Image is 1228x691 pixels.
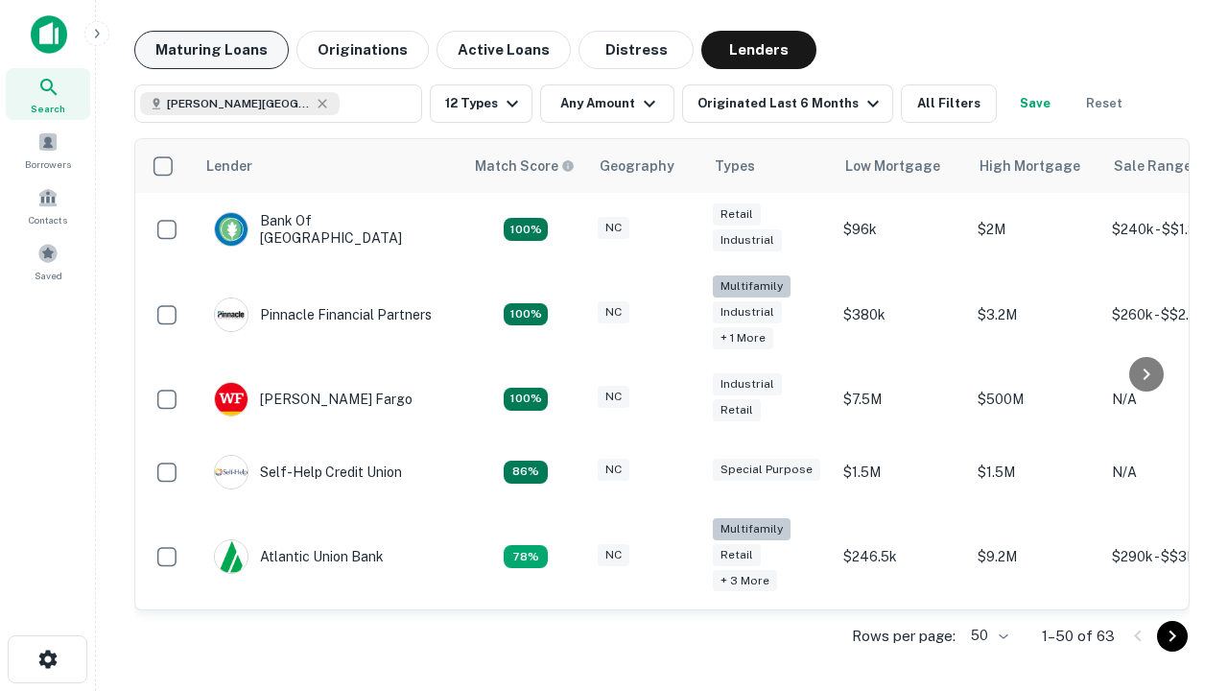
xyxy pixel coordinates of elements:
[215,383,248,416] img: picture
[214,455,402,489] div: Self-help Credit Union
[713,203,761,226] div: Retail
[475,155,575,177] div: Capitalize uses an advanced AI algorithm to match your search with the best lender. The match sco...
[834,266,968,363] td: $380k
[713,327,773,349] div: + 1 more
[703,139,834,193] th: Types
[504,218,548,241] div: Matching Properties: 14, hasApolloMatch: undefined
[215,456,248,488] img: picture
[1114,155,1192,178] div: Sale Range
[35,268,62,283] span: Saved
[834,193,968,266] td: $96k
[463,139,588,193] th: Capitalize uses an advanced AI algorithm to match your search with the best lender. The match sco...
[713,544,761,566] div: Retail
[504,388,548,411] div: Matching Properties: 14, hasApolloMatch: undefined
[598,544,629,566] div: NC
[1004,84,1066,123] button: Save your search to get updates of matches that match your search criteria.
[195,139,463,193] th: Lender
[215,540,248,573] img: picture
[834,363,968,436] td: $7.5M
[475,155,571,177] h6: Match Score
[214,382,413,417] div: [PERSON_NAME] Fargo
[1042,625,1115,648] p: 1–50 of 63
[579,31,694,69] button: Distress
[598,217,629,239] div: NC
[134,31,289,69] button: Maturing Loans
[25,156,71,172] span: Borrowers
[713,373,782,395] div: Industrial
[600,155,674,178] div: Geography
[968,363,1102,436] td: $500M
[215,213,248,246] img: picture
[215,298,248,331] img: picture
[167,95,311,112] span: [PERSON_NAME][GEOGRAPHIC_DATA], [GEOGRAPHIC_DATA]
[963,622,1011,650] div: 50
[968,436,1102,509] td: $1.5M
[715,155,755,178] div: Types
[214,539,384,574] div: Atlantic Union Bank
[713,275,791,298] div: Multifamily
[504,545,548,568] div: Matching Properties: 10, hasApolloMatch: undefined
[1074,84,1135,123] button: Reset
[437,31,571,69] button: Active Loans
[6,179,90,231] a: Contacts
[31,101,65,116] span: Search
[968,509,1102,606] td: $9.2M
[430,84,532,123] button: 12 Types
[206,155,252,178] div: Lender
[682,84,893,123] button: Originated Last 6 Months
[1132,537,1228,630] iframe: Chat Widget
[6,124,90,176] a: Borrowers
[852,625,956,648] p: Rows per page:
[31,15,67,54] img: capitalize-icon.png
[588,139,703,193] th: Geography
[214,212,444,247] div: Bank Of [GEOGRAPHIC_DATA]
[901,84,997,123] button: All Filters
[834,436,968,509] td: $1.5M
[540,84,674,123] button: Any Amount
[598,459,629,481] div: NC
[713,518,791,540] div: Multifamily
[1157,621,1188,652] button: Go to next page
[697,92,885,115] div: Originated Last 6 Months
[968,266,1102,363] td: $3.2M
[968,193,1102,266] td: $2M
[713,570,777,592] div: + 3 more
[504,461,548,484] div: Matching Properties: 11, hasApolloMatch: undefined
[598,386,629,408] div: NC
[834,509,968,606] td: $246.5k
[713,301,782,323] div: Industrial
[713,229,782,251] div: Industrial
[504,303,548,326] div: Matching Properties: 23, hasApolloMatch: undefined
[713,399,761,421] div: Retail
[980,155,1080,178] div: High Mortgage
[6,235,90,287] a: Saved
[834,139,968,193] th: Low Mortgage
[968,139,1102,193] th: High Mortgage
[845,155,940,178] div: Low Mortgage
[29,212,67,227] span: Contacts
[701,31,816,69] button: Lenders
[214,298,432,332] div: Pinnacle Financial Partners
[6,68,90,120] a: Search
[598,301,629,323] div: NC
[713,459,820,481] div: Special Purpose
[296,31,429,69] button: Originations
